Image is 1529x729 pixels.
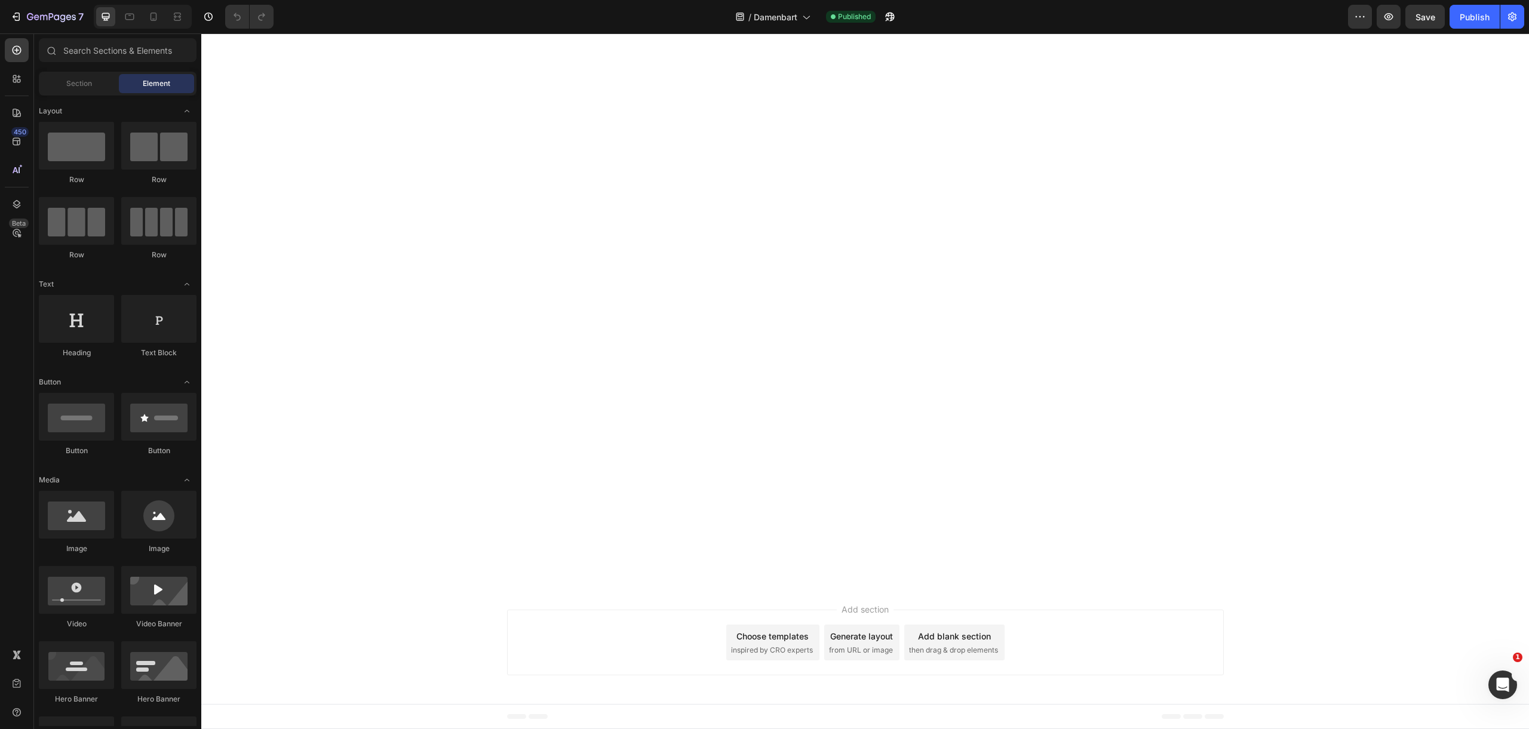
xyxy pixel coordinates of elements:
div: Hero Banner [39,694,114,705]
button: Publish [1450,5,1500,29]
div: Add blank section [717,596,790,609]
div: Generate layout [629,596,692,609]
button: 7 [5,5,89,29]
input: Search Sections & Elements [39,38,197,62]
span: Button [39,377,61,387]
div: Button [121,445,197,456]
span: inspired by CRO experts [530,611,612,622]
span: 1 [1513,653,1522,662]
div: Row [39,250,114,260]
p: 7 [78,10,84,24]
div: Video Banner [121,619,197,629]
div: Image [39,543,114,554]
span: Toggle open [177,470,197,490]
span: Save [1416,12,1435,22]
div: Heading [39,347,114,358]
span: Toggle open [177,101,197,121]
div: Row [121,250,197,260]
span: / [748,11,751,23]
div: Undo/Redo [225,5,274,29]
span: Section [66,78,92,89]
div: Hero Banner [121,694,197,705]
span: Text [39,279,54,290]
div: Button [39,445,114,456]
span: then drag & drop elements [708,611,797,622]
span: Element [143,78,170,89]
iframe: Design area [201,33,1529,729]
div: Text Block [121,347,197,358]
span: Toggle open [177,275,197,294]
span: Add section [635,570,692,582]
div: Row [39,174,114,185]
span: Published [838,11,871,22]
span: Toggle open [177,373,197,392]
iframe: Intercom live chat [1488,670,1517,699]
button: Save [1405,5,1445,29]
div: Choose templates [535,596,607,609]
span: from URL or image [628,611,692,622]
div: Beta [9,219,29,228]
div: Publish [1460,11,1490,23]
div: Row [121,174,197,185]
span: Layout [39,106,62,116]
div: Video [39,619,114,629]
span: Damenbart [754,11,797,23]
span: Media [39,475,60,485]
div: 450 [11,127,29,137]
div: Image [121,543,197,554]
